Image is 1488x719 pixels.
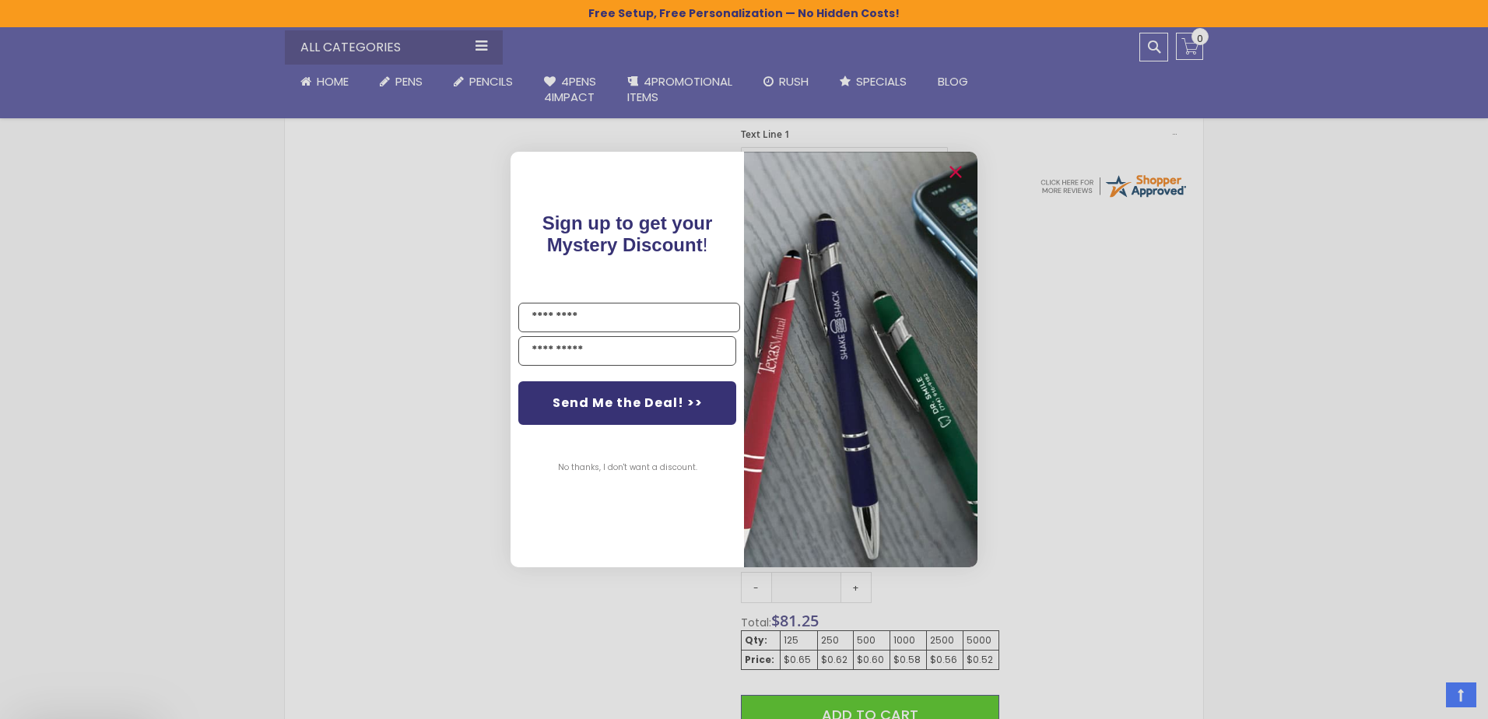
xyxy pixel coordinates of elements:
[550,448,705,487] button: No thanks, I don't want a discount.
[744,152,977,566] img: pop-up-image
[518,381,736,425] button: Send Me the Deal! >>
[943,160,968,184] button: Close dialog
[542,212,713,255] span: !
[542,212,713,255] span: Sign up to get your Mystery Discount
